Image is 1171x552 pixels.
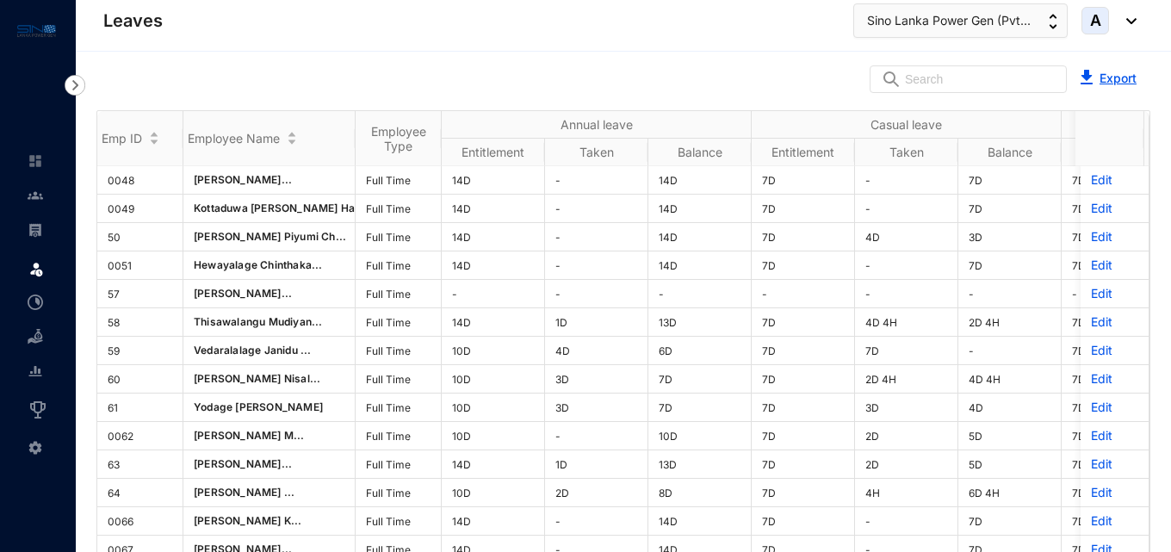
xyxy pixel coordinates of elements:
[442,365,545,394] td: 10D
[28,363,43,379] img: report-unselected.e6a6b4230fc7da01f883.svg
[1062,422,1165,450] td: 7D
[65,75,85,96] img: nav-icon-right.af6afadce00d159da59955279c43614e.svg
[97,479,183,507] td: 64
[442,251,545,280] td: 14D
[356,111,442,166] th: Employee Type
[442,139,545,166] th: Entitlement
[853,3,1068,38] button: Sino Lanka Power Gen (Pvt...
[442,507,545,536] td: 14D
[1091,427,1138,444] p: Edit
[958,308,1062,337] td: 2D 4H
[14,319,55,354] li: Loan
[1062,166,1165,195] td: 7D
[194,457,292,470] span: [PERSON_NAME]...
[1091,285,1138,302] p: Edit
[545,308,648,337] td: 1D
[1091,484,1138,501] p: Edit
[1067,65,1150,93] button: Export
[545,479,648,507] td: 2D
[356,394,442,422] td: Full Time
[648,280,752,308] td: -
[97,166,183,195] td: 0048
[14,178,55,213] li: Contacts
[356,337,442,365] td: Full Time
[194,344,312,357] span: Vedaralalage Janidu ...
[442,223,545,251] td: 14D
[648,422,752,450] td: 10D
[958,139,1062,166] th: Balance
[752,308,855,337] td: 7D
[97,450,183,479] td: 63
[28,295,43,310] img: time-attendance-unselected.8aad090b53826881fffb.svg
[752,507,855,536] td: 7D
[194,202,372,214] span: Kottaduwa [PERSON_NAME] Has...
[752,422,855,450] td: 7D
[545,365,648,394] td: 3D
[855,422,958,450] td: 2D
[442,394,545,422] td: 10D
[102,131,142,146] span: Emp ID
[442,479,545,507] td: 10D
[14,213,55,247] li: Payroll
[855,223,958,251] td: 4D
[752,450,855,479] td: 7D
[855,166,958,195] td: -
[855,337,958,365] td: 7D
[545,394,648,422] td: 3D
[1091,228,1138,245] p: Edit
[545,195,648,223] td: -
[97,308,183,337] td: 58
[1118,18,1137,24] img: dropdown-black.8e83cc76930a90b1a4fdb6d089b7bf3a.svg
[752,195,855,223] td: 7D
[1062,394,1165,422] td: 7D
[855,365,958,394] td: 2D 4H
[1091,257,1138,274] p: Edit
[648,223,752,251] td: 14D
[356,166,442,195] td: Full Time
[1091,512,1138,530] p: Edit
[356,195,442,223] td: Full Time
[1090,13,1101,28] span: A
[1062,479,1165,507] td: 7D
[648,251,752,280] td: 14D
[958,337,1062,365] td: -
[855,195,958,223] td: -
[356,479,442,507] td: Full Time
[545,450,648,479] td: 1D
[97,507,183,536] td: 0066
[1091,342,1138,359] p: Edit
[97,365,183,394] td: 60
[28,188,43,203] img: people-unselected.118708e94b43a90eceab.svg
[545,507,648,536] td: -
[97,223,183,251] td: 50
[194,258,323,271] span: Hewayalage Chinthaka...
[648,166,752,195] td: 14D
[28,260,45,277] img: leave.99b8a76c7fa76a53782d.svg
[194,173,292,186] span: [PERSON_NAME]...
[752,337,855,365] td: 7D
[855,139,958,166] th: Taken
[442,195,545,223] td: 14D
[194,429,305,442] span: [PERSON_NAME] M...
[28,400,48,420] img: award_outlined.f30b2bda3bf6ea1bf3dd.svg
[103,9,163,33] p: Leaves
[648,195,752,223] td: 14D
[958,479,1062,507] td: 6D 4H
[17,21,56,40] img: logo
[183,111,356,166] th: Employee Name
[194,287,292,300] span: [PERSON_NAME]...
[194,514,302,527] span: [PERSON_NAME] K...
[442,166,545,195] td: 14D
[1062,450,1165,479] td: 7D
[545,280,648,308] td: -
[442,422,545,450] td: 10D
[28,222,43,238] img: payroll-unselected.b590312f920e76f0c668.svg
[752,479,855,507] td: 7D
[648,139,752,166] th: Balance
[194,230,346,243] span: [PERSON_NAME] Piyumi Ch...
[958,394,1062,422] td: 4D
[752,365,855,394] td: 7D
[855,450,958,479] td: 2D
[14,354,55,388] li: Reports
[97,195,183,223] td: 0049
